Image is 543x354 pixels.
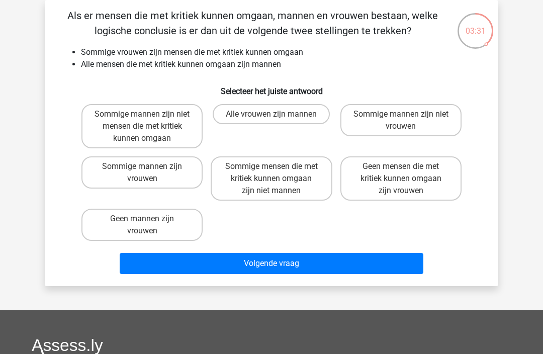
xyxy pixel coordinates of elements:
label: Sommige mensen die met kritiek kunnen omgaan zijn niet mannen [211,156,332,201]
div: 03:31 [457,12,494,37]
label: Geen mannen zijn vrouwen [81,209,203,241]
label: Geen mensen die met kritiek kunnen omgaan zijn vrouwen [340,156,462,201]
p: Als er mensen die met kritiek kunnen omgaan, mannen en vrouwen bestaan, welke logische conclusie ... [61,8,444,38]
label: Sommige mannen zijn vrouwen [81,156,203,189]
h6: Selecteer het juiste antwoord [61,78,482,96]
label: Sommige mannen zijn niet mensen die met kritiek kunnen omgaan [81,104,203,148]
label: Alle vrouwen zijn mannen [213,104,330,124]
label: Sommige mannen zijn niet vrouwen [340,104,462,136]
li: Alle mensen die met kritiek kunnen omgaan zijn mannen [81,58,482,70]
li: Sommige vrouwen zijn mensen die met kritiek kunnen omgaan [81,46,482,58]
button: Volgende vraag [120,253,424,274]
